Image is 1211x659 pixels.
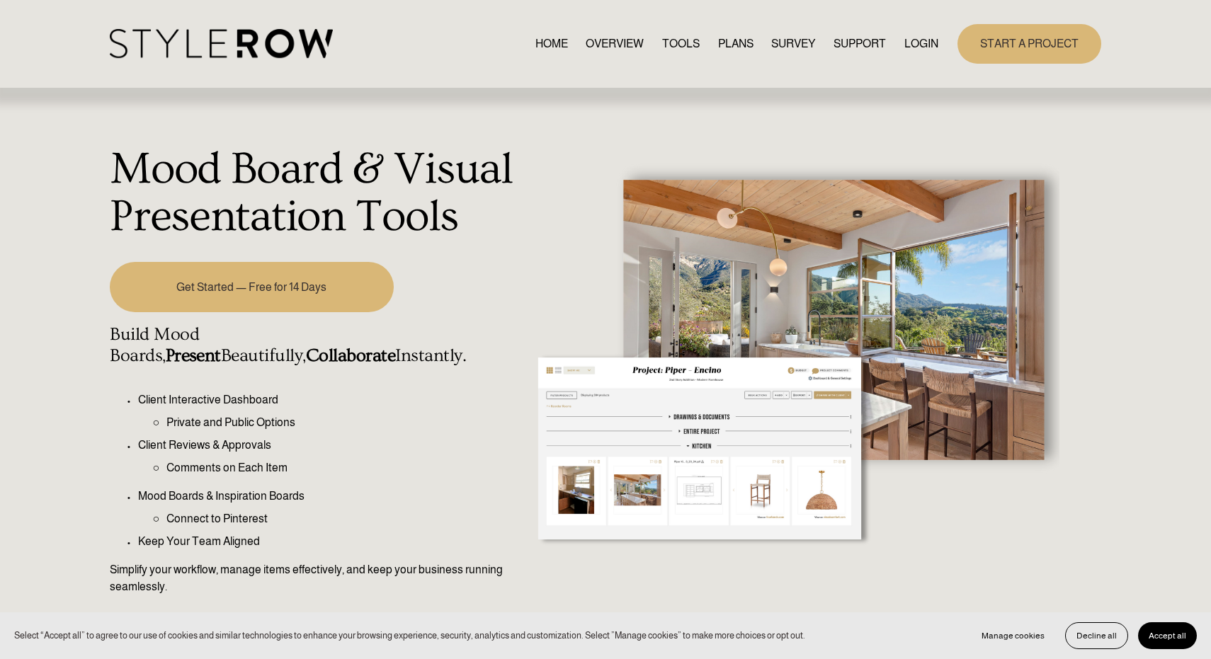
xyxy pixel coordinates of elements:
h4: Build Mood Boards, Beautifully, Instantly. [110,324,518,367]
p: Select “Accept all” to agree to our use of cookies and similar technologies to enhance your brows... [14,629,805,642]
p: Connect to Pinterest [166,510,518,527]
h1: Mood Board & Visual Presentation Tools [110,146,518,241]
button: Decline all [1065,622,1128,649]
span: Manage cookies [982,631,1045,641]
p: Comments on Each Item [166,459,518,476]
span: Accept all [1149,631,1186,641]
a: Get Started — Free for 14 Days [110,262,393,312]
p: Private and Public Options [166,414,518,431]
a: START A PROJECT [957,24,1101,63]
a: OVERVIEW [586,34,644,53]
a: SURVEY [771,34,815,53]
a: PLANS [718,34,754,53]
p: Client Interactive Dashboard [138,391,518,408]
a: HOME [535,34,568,53]
a: folder dropdown [834,34,886,53]
a: TOOLS [662,34,700,53]
strong: Present [166,345,221,366]
p: Mood Boards & Inspiration Boards [138,488,518,505]
button: Accept all [1138,622,1197,649]
p: Simplify your workflow, manage items effectively, and keep your business running seamlessly. [110,561,518,595]
span: Decline all [1076,631,1117,641]
button: Manage cookies [971,622,1055,649]
img: StyleRow [110,29,333,58]
a: LOGIN [904,34,938,53]
span: SUPPORT [834,35,886,52]
p: Client Reviews & Approvals [138,437,518,454]
p: Keep Your Team Aligned [138,533,518,550]
strong: Collaborate [306,345,395,366]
